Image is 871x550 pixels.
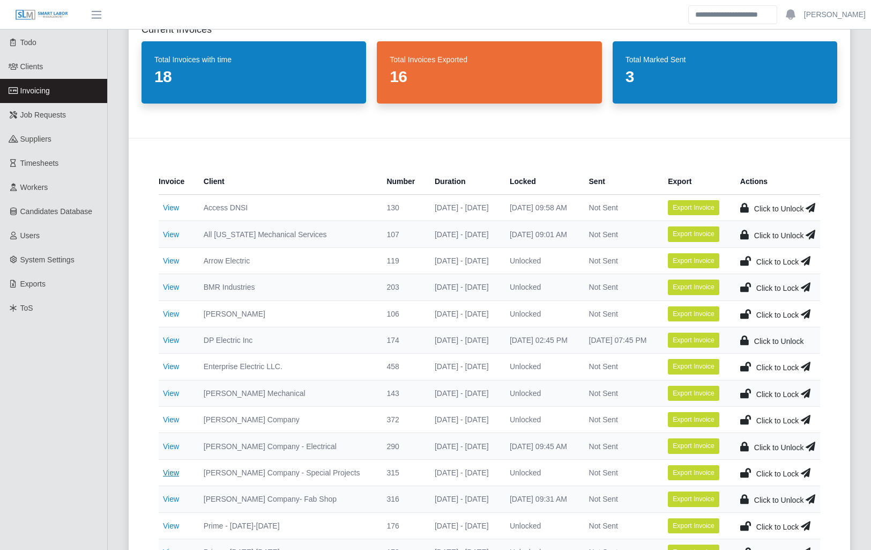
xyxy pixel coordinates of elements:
[195,486,378,512] td: [PERSON_NAME] Company- Fab Shop
[195,327,378,353] td: DP Electric Inc
[426,459,501,486] td: [DATE] - [DATE]
[426,221,501,247] td: [DATE] - [DATE]
[754,496,804,504] span: Click to Unlock
[668,200,719,215] button: Export Invoice
[142,22,837,37] h2: Current Invoices
[20,231,40,240] span: Users
[426,433,501,459] td: [DATE] - [DATE]
[426,195,501,221] td: [DATE] - [DATE]
[378,380,426,406] td: 143
[501,195,580,221] td: [DATE] 09:58 AM
[163,310,179,318] a: View
[668,386,719,401] button: Export Invoice
[163,442,179,451] a: View
[426,407,501,433] td: [DATE] - [DATE]
[754,337,804,346] span: Click to Unlock
[426,274,501,300] td: [DATE] - [DATE]
[501,407,580,433] td: Unlocked
[195,407,378,433] td: [PERSON_NAME] Company
[378,512,426,539] td: 176
[668,438,719,453] button: Export Invoice
[626,67,824,86] dd: 3
[378,274,426,300] td: 203
[580,274,660,300] td: Not Sent
[756,523,799,531] span: Click to Lock
[580,380,660,406] td: Not Sent
[668,518,719,533] button: Export Invoice
[501,512,580,539] td: Unlocked
[668,412,719,427] button: Export Invoice
[20,111,66,119] span: Job Requests
[159,168,195,195] th: Invoice
[756,311,799,319] span: Click to Lock
[426,168,501,195] th: Duration
[195,354,378,380] td: Enterprise Electric LLC.
[501,327,580,353] td: [DATE] 02:45 PM
[501,300,580,327] td: Unlocked
[668,359,719,374] button: Export Invoice
[378,247,426,274] td: 119
[378,459,426,486] td: 315
[378,486,426,512] td: 316
[756,470,799,478] span: Click to Lock
[20,159,59,167] span: Timesheets
[756,284,799,292] span: Click to Lock
[20,280,46,288] span: Exports
[163,415,179,424] a: View
[195,195,378,221] td: Access DNSI
[580,300,660,327] td: Not Sent
[20,255,75,264] span: System Settings
[580,512,660,539] td: Not Sent
[580,247,660,274] td: Not Sent
[378,221,426,247] td: 107
[390,67,589,86] dd: 16
[668,465,719,480] button: Export Invoice
[580,407,660,433] td: Not Sent
[154,67,353,86] dd: 18
[378,168,426,195] th: Number
[426,327,501,353] td: [DATE] - [DATE]
[163,389,179,398] a: View
[378,433,426,459] td: 290
[668,226,719,241] button: Export Invoice
[426,354,501,380] td: [DATE] - [DATE]
[378,300,426,327] td: 106
[668,306,719,321] button: Export Invoice
[163,283,179,291] a: View
[195,274,378,300] td: BMR Industries
[15,9,69,21] img: SLM Logo
[195,300,378,327] td: [PERSON_NAME]
[754,443,804,452] span: Click to Unlock
[20,207,93,216] span: Candidates Database
[626,54,824,65] dt: Total Marked Sent
[163,336,179,344] a: View
[378,327,426,353] td: 174
[20,86,50,95] span: Invoicing
[154,54,353,65] dt: Total Invoices with time
[163,522,179,530] a: View
[20,304,33,312] span: ToS
[688,5,777,24] input: Search
[754,204,804,213] span: Click to Unlock
[426,486,501,512] td: [DATE] - [DATE]
[426,512,501,539] td: [DATE] - [DATE]
[501,274,580,300] td: Unlocked
[756,363,799,372] span: Click to Lock
[501,354,580,380] td: Unlocked
[163,362,179,371] a: View
[195,512,378,539] td: Prime - [DATE]-[DATE]
[501,247,580,274] td: Unlocked
[580,486,660,512] td: Not Sent
[195,433,378,459] td: [PERSON_NAME] Company - Electrical
[20,62,43,71] span: Clients
[580,354,660,380] td: Not Sent
[378,354,426,380] td: 458
[580,221,660,247] td: Not Sent
[501,168,580,195] th: Locked
[668,333,719,348] button: Export Invoice
[20,183,48,192] span: Workers
[659,168,732,195] th: Export
[426,380,501,406] td: [DATE] - [DATE]
[390,54,589,65] dt: Total Invoices Exported
[195,380,378,406] td: [PERSON_NAME] Mechanical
